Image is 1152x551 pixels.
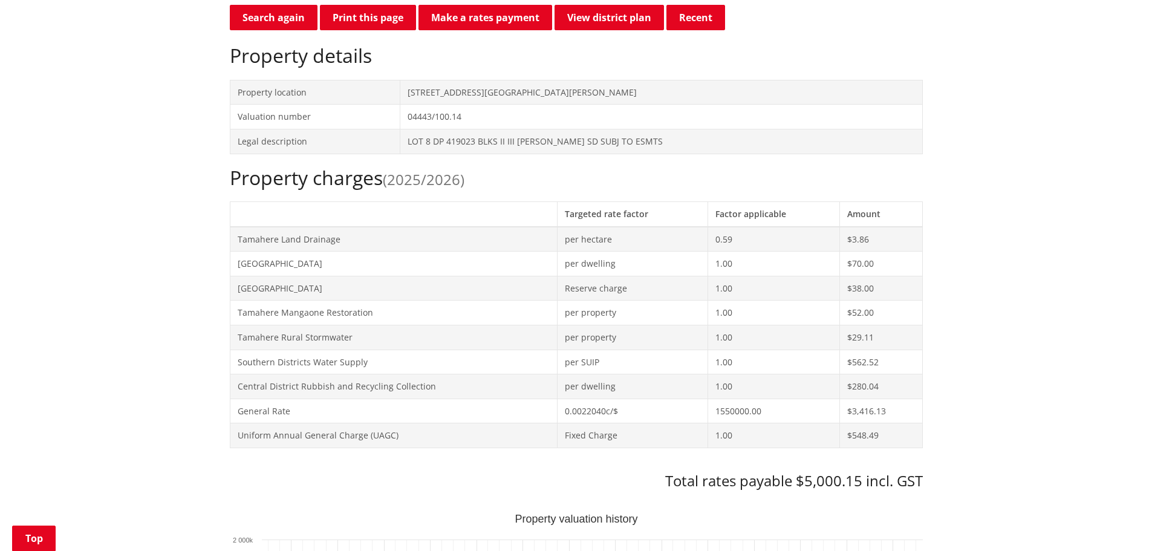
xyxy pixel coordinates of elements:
text: 2 000k [232,536,253,544]
h2: Property charges [230,166,923,189]
td: per dwelling [557,374,708,399]
h2: Property details [230,44,923,67]
td: Central District Rubbish and Recycling Collection [230,374,557,399]
td: $562.52 [840,350,922,374]
td: Reserve charge [557,276,708,301]
td: $280.04 [840,374,922,399]
td: $3,416.13 [840,399,922,423]
td: 1.00 [708,252,840,276]
span: (2025/2026) [383,169,464,189]
th: Amount [840,201,922,226]
td: 1.00 [708,423,840,448]
td: Southern Districts Water Supply [230,350,557,374]
td: $38.00 [840,276,922,301]
td: General Rate [230,399,557,423]
td: 0.59 [708,227,840,252]
td: $3.86 [840,227,922,252]
td: Property location [230,80,400,105]
a: View district plan [555,5,664,30]
td: 1.00 [708,325,840,350]
text: Property valuation history [515,513,637,525]
td: Uniform Annual General Charge (UAGC) [230,423,557,448]
td: 1550000.00 [708,399,840,423]
td: $29.11 [840,325,922,350]
td: Tamahere Rural Stormwater [230,325,557,350]
td: 1.00 [708,301,840,325]
th: Targeted rate factor [557,201,708,226]
td: $70.00 [840,252,922,276]
td: per hectare [557,227,708,252]
button: Print this page [320,5,416,30]
h3: Total rates payable $5,000.15 incl. GST [230,472,923,490]
td: $52.00 [840,301,922,325]
td: Valuation number [230,105,400,129]
td: Tamahere Mangaone Restoration [230,301,557,325]
td: per dwelling [557,252,708,276]
button: Recent [666,5,725,30]
td: Legal description [230,129,400,154]
a: Search again [230,5,317,30]
td: per SUIP [557,350,708,374]
td: 1.00 [708,350,840,374]
a: Make a rates payment [418,5,552,30]
td: 1.00 [708,374,840,399]
td: [GEOGRAPHIC_DATA] [230,276,557,301]
td: per property [557,325,708,350]
td: LOT 8 DP 419023 BLKS II III [PERSON_NAME] SD SUBJ TO ESMTS [400,129,922,154]
a: Top [12,526,56,551]
td: 0.0022040c/$ [557,399,708,423]
td: [GEOGRAPHIC_DATA] [230,252,557,276]
td: 1.00 [708,276,840,301]
th: Factor applicable [708,201,840,226]
td: Tamahere Land Drainage [230,227,557,252]
td: [STREET_ADDRESS][GEOGRAPHIC_DATA][PERSON_NAME] [400,80,922,105]
td: $548.49 [840,423,922,448]
td: per property [557,301,708,325]
td: Fixed Charge [557,423,708,448]
td: 04443/100.14 [400,105,922,129]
